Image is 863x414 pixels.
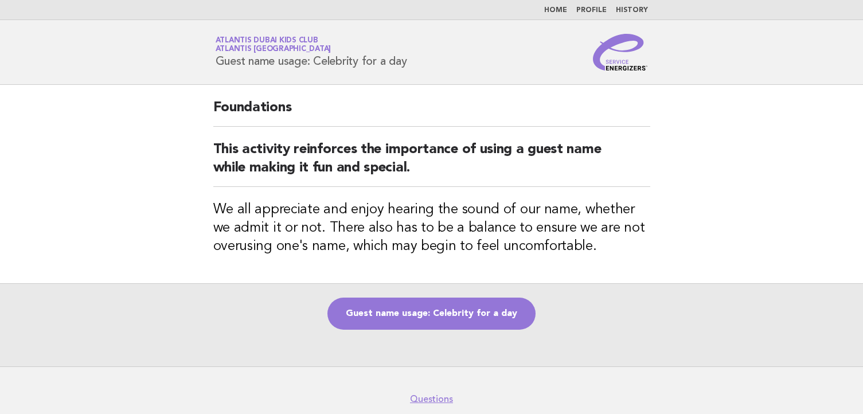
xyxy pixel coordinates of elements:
[616,7,648,14] a: History
[213,99,650,127] h2: Foundations
[216,37,407,67] h1: Guest name usage: Celebrity for a day
[593,34,648,71] img: Service Energizers
[327,298,536,330] a: Guest name usage: Celebrity for a day
[213,140,650,187] h2: This activity reinforces the importance of using a guest name while making it fun and special.
[216,37,331,53] a: Atlantis Dubai Kids ClubAtlantis [GEOGRAPHIC_DATA]
[576,7,607,14] a: Profile
[216,46,331,53] span: Atlantis [GEOGRAPHIC_DATA]
[410,393,453,405] a: Questions
[544,7,567,14] a: Home
[213,201,650,256] h3: We all appreciate and enjoy hearing the sound of our name, whether we admit it or not. There also...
